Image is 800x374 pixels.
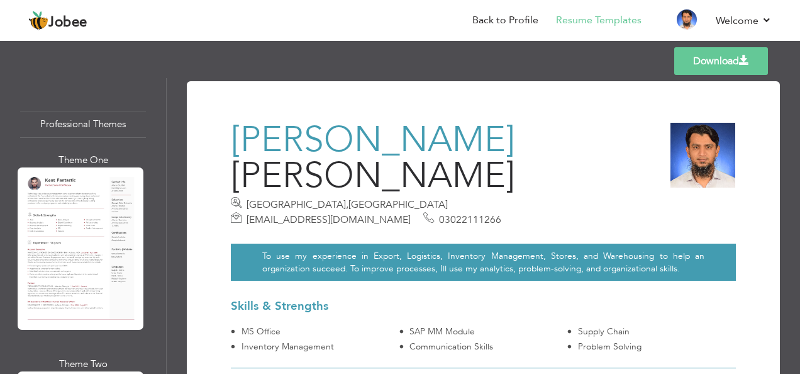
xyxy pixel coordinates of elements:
div: Inventory Management [241,341,399,353]
img: 1vGIopChk8vasAAAAASUVORK5CYII= [670,122,736,188]
div: Communication Skills [409,341,568,353]
div: MS Office [241,326,399,338]
span: [PERSON_NAME] [231,115,515,164]
span: 03022111266 [439,213,501,227]
a: Welcome [716,13,772,28]
div: Theme Two [20,358,146,371]
h3: Skills & Strengths [231,300,736,313]
img: jobee.io [28,11,48,31]
div: Theme One [20,154,146,167]
span: [EMAIL_ADDRESS][DOMAIN_NAME] [247,213,411,227]
div: Professional Themes [20,111,146,138]
span: , [346,198,348,212]
span: [GEOGRAPHIC_DATA] [GEOGRAPHIC_DATA] [247,198,448,212]
div: Problem Solving [577,341,736,353]
span: Jobee [48,16,87,30]
a: Download [674,47,768,75]
img: Profile Img [677,9,697,30]
span: [PERSON_NAME] [231,151,515,200]
a: Resume Templates [556,13,642,28]
a: Jobee [28,11,87,31]
div: Supply Chain [577,326,736,338]
div: SAP MM Module [409,326,568,338]
a: Back to Profile [472,13,538,28]
div: To use my experience in Export, Logistics, Inventory Management, Stores, and Warehousing to help ... [231,244,736,281]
